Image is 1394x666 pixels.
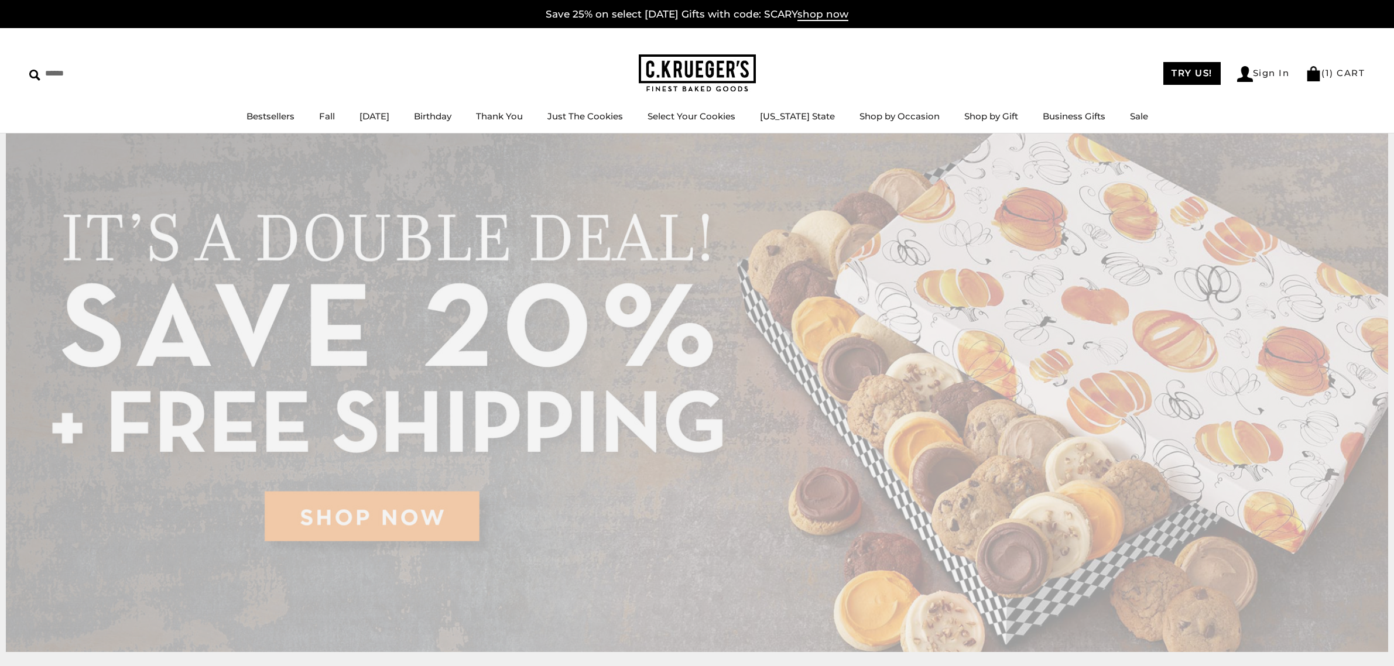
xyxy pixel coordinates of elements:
span: shop now [797,8,848,21]
a: Birthday [414,111,451,122]
a: Sign In [1237,66,1290,82]
img: C.Krueger's Special Offer [6,133,1388,652]
img: C.KRUEGER'S [639,54,756,92]
a: Business Gifts [1043,111,1105,122]
img: Bag [1306,66,1321,81]
span: 1 [1326,67,1330,78]
a: Bestsellers [246,111,294,122]
input: Search [29,64,169,83]
a: Sale [1130,111,1148,122]
a: Save 25% on select [DATE] Gifts with code: SCARYshop now [546,8,848,21]
a: Select Your Cookies [648,111,735,122]
a: (1) CART [1306,67,1365,78]
a: [DATE] [359,111,389,122]
a: Shop by Gift [964,111,1018,122]
img: Search [29,70,40,81]
a: Shop by Occasion [859,111,940,122]
a: Fall [319,111,335,122]
a: Thank You [476,111,523,122]
a: [US_STATE] State [760,111,835,122]
a: Just The Cookies [547,111,623,122]
a: TRY US! [1163,62,1221,85]
img: Account [1237,66,1253,82]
